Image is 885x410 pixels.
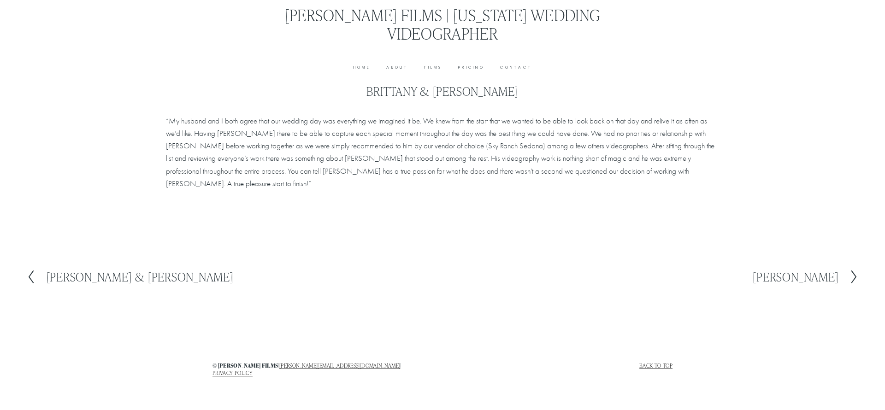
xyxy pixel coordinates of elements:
[753,271,838,283] h2: [PERSON_NAME]
[753,269,858,284] a: [PERSON_NAME]
[500,64,532,71] a: Contact
[458,64,484,71] a: Pricing
[47,271,234,283] h2: [PERSON_NAME] & [PERSON_NAME]
[639,362,673,369] a: Back to top
[285,4,601,44] a: [PERSON_NAME] Films | [US_STATE] Wedding Videographer
[386,64,408,71] a: About
[166,84,719,99] h1: Brittany & [PERSON_NAME]
[212,362,440,376] h4: | |
[212,369,253,376] a: PRIVACY POLICY
[353,64,371,71] a: Home
[27,269,234,284] a: [PERSON_NAME] & [PERSON_NAME]
[279,362,401,369] a: [PERSON_NAME][EMAIL_ADDRESS][DOMAIN_NAME]
[424,64,442,71] a: Films
[212,362,278,369] strong: © [PERSON_NAME] films
[166,115,719,190] p: “My husband and I both agree that our wedding day was everything we imagined it be. We knew from ...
